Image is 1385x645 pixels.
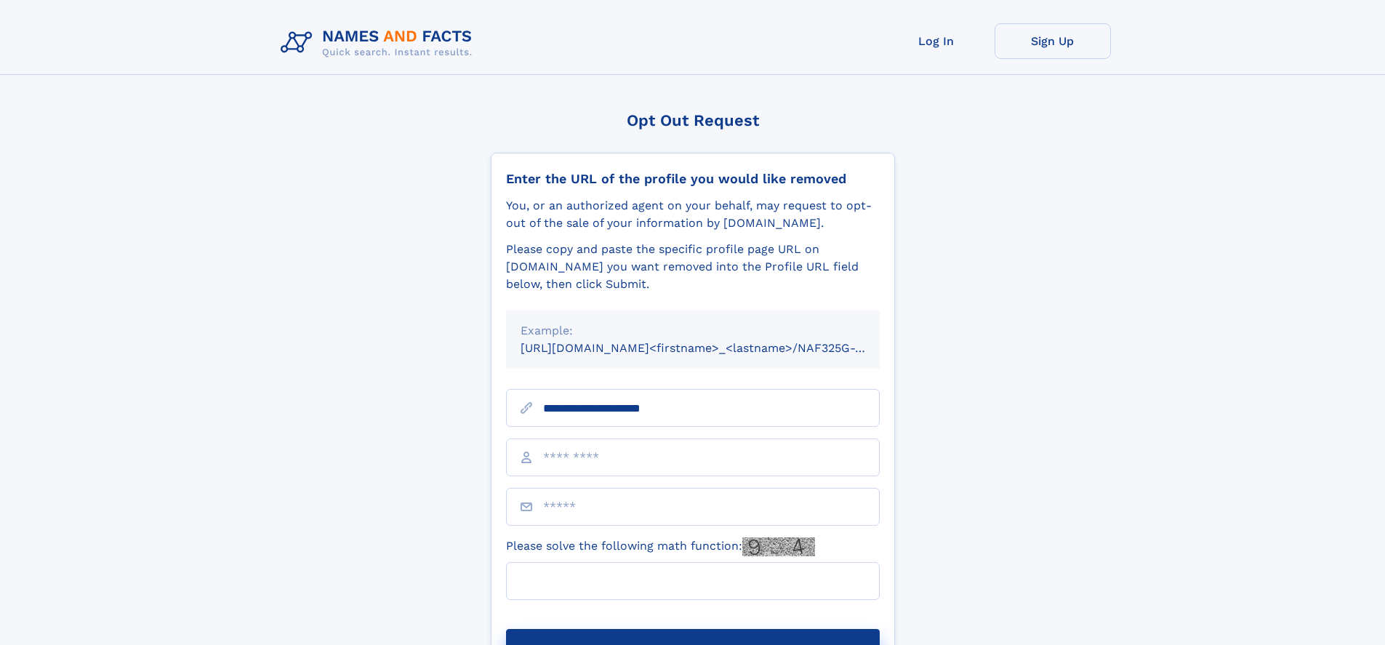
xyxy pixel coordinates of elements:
a: Log In [878,23,995,59]
div: Example: [521,322,865,340]
div: Opt Out Request [491,111,895,129]
div: You, or an authorized agent on your behalf, may request to opt-out of the sale of your informatio... [506,197,880,232]
div: Please copy and paste the specific profile page URL on [DOMAIN_NAME] you want removed into the Pr... [506,241,880,293]
small: [URL][DOMAIN_NAME]<firstname>_<lastname>/NAF325G-xxxxxxxx [521,341,907,355]
div: Enter the URL of the profile you would like removed [506,171,880,187]
label: Please solve the following math function: [506,537,815,556]
img: Logo Names and Facts [275,23,484,63]
a: Sign Up [995,23,1111,59]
